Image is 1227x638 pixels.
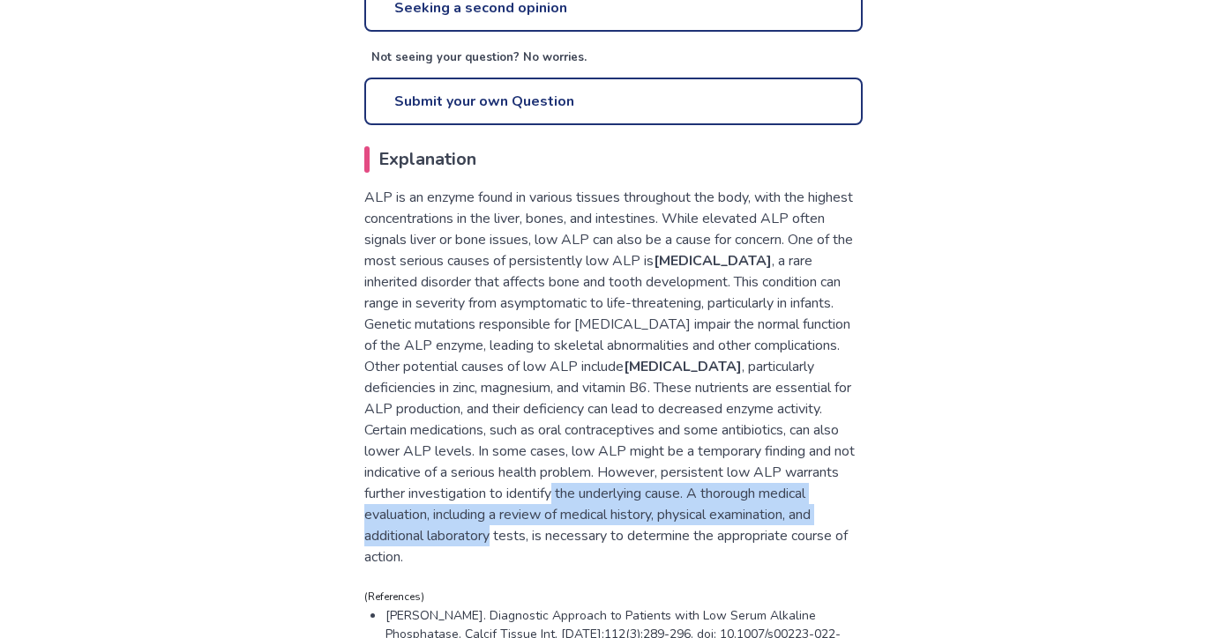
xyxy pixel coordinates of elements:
[654,251,772,271] strong: [MEDICAL_DATA]
[371,49,863,67] p: Not seeing your question? No worries.
[364,589,863,605] p: (References)
[364,78,863,125] a: Submit your own Question
[364,187,863,568] p: ALP is an enzyme found in various tissues throughout the body, with the highest concentrations in...
[624,357,742,376] strong: [MEDICAL_DATA]
[364,146,863,173] h2: Explanation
